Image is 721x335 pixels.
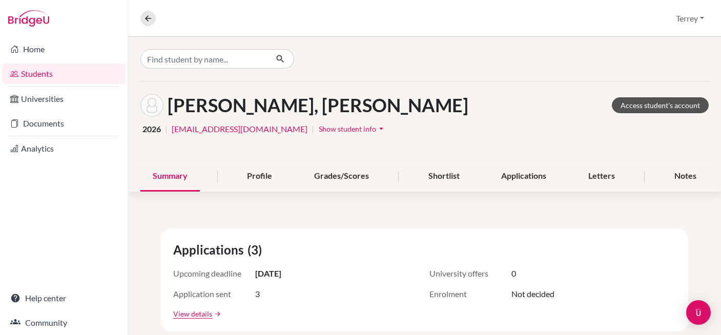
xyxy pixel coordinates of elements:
[429,288,511,300] span: Enrolment
[312,123,314,135] span: |
[2,138,126,159] a: Analytics
[8,10,49,27] img: Bridge-U
[140,161,200,192] div: Summary
[173,267,255,280] span: Upcoming deadline
[671,9,709,28] button: Terrey
[302,161,381,192] div: Grades/Scores
[489,161,559,192] div: Applications
[2,288,126,308] a: Help center
[576,161,627,192] div: Letters
[319,124,376,133] span: Show student info
[2,312,126,333] a: Community
[140,49,267,69] input: Find student by name...
[686,300,711,325] div: Open Intercom Messenger
[172,123,307,135] a: [EMAIL_ADDRESS][DOMAIN_NAME]
[376,123,386,134] i: arrow_drop_down
[511,288,554,300] span: Not decided
[248,241,266,259] span: (3)
[2,64,126,84] a: Students
[429,267,511,280] span: University offers
[2,89,126,109] a: Universities
[173,288,255,300] span: Application sent
[511,267,516,280] span: 0
[416,161,472,192] div: Shortlist
[140,94,163,117] img: Natalie Kristen's avatar
[2,113,126,134] a: Documents
[212,310,221,318] a: arrow_forward
[255,267,281,280] span: [DATE]
[142,123,161,135] span: 2026
[662,161,709,192] div: Notes
[235,161,284,192] div: Profile
[173,241,248,259] span: Applications
[165,123,168,135] span: |
[173,308,212,319] a: View details
[612,97,709,113] a: Access student's account
[318,121,387,137] button: Show student infoarrow_drop_down
[2,39,126,59] a: Home
[255,288,260,300] span: 3
[168,94,468,116] h1: [PERSON_NAME], [PERSON_NAME]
